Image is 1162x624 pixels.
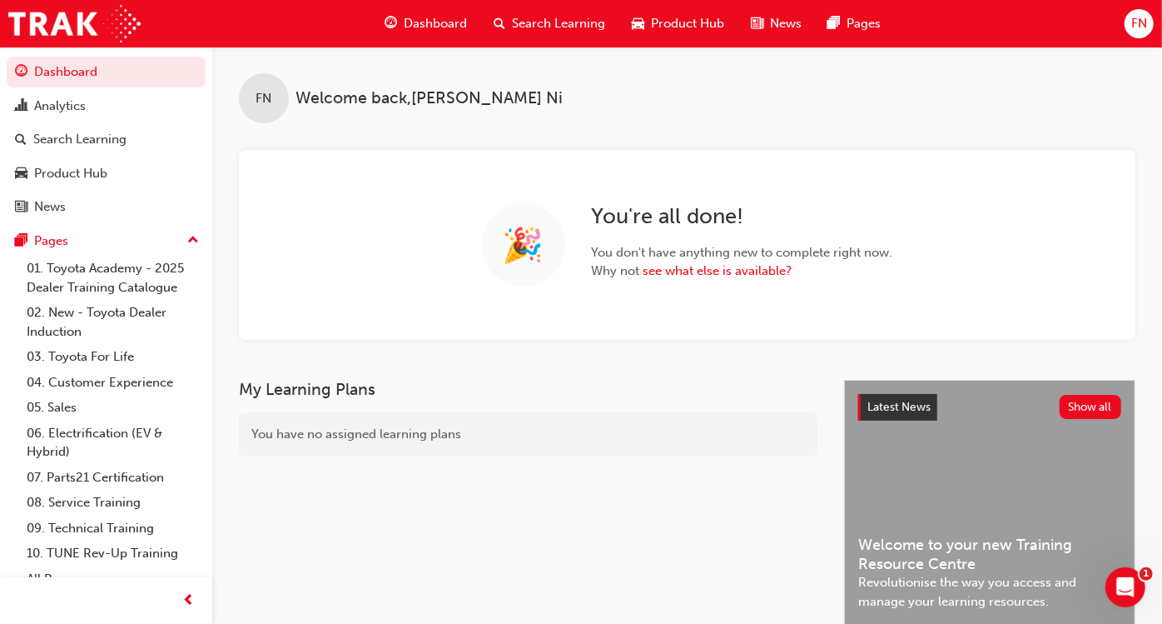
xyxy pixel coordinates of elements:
button: Pages [7,226,206,257]
a: car-iconProduct Hub [618,7,737,41]
a: 02. New - Toyota Dealer Induction [20,300,206,344]
span: car-icon [15,167,27,182]
span: car-icon [632,13,644,34]
a: guage-iconDashboard [371,7,480,41]
div: Analytics [34,97,86,116]
span: news-icon [15,200,27,215]
a: 08. Service Training [20,490,206,516]
a: 06. Electrification (EV & Hybrid) [20,421,206,465]
a: 10. TUNE Rev-Up Training [20,541,206,567]
span: chart-icon [15,99,27,114]
span: News [770,14,802,33]
span: search-icon [494,13,505,34]
a: see what else is available? [643,263,792,278]
span: pages-icon [828,13,841,34]
a: Dashboard [7,57,206,87]
button: DashboardAnalyticsSearch LearningProduct HubNews [7,53,206,226]
span: search-icon [15,132,27,147]
div: You have no assigned learning plans [239,412,817,457]
a: News [7,192,206,222]
a: 03. Toyota For Life [20,344,206,370]
span: prev-icon [183,591,196,612]
img: Trak [8,5,141,42]
span: Pages [847,14,881,33]
span: guage-icon [15,65,27,80]
a: news-iconNews [737,7,815,41]
a: 05. Sales [20,395,206,421]
h3: My Learning Plans [239,380,817,399]
button: FN [1125,9,1154,38]
span: You don't have anything new to complete right now. [592,243,893,262]
div: News [34,197,66,217]
span: news-icon [751,13,763,34]
span: FN [256,89,272,108]
a: Latest NewsShow all [858,394,1121,421]
span: Welcome back , [PERSON_NAME] Ni [295,89,563,108]
span: Latest News [867,400,931,414]
div: Pages [34,232,68,251]
a: 09. Technical Training [20,516,206,542]
span: pages-icon [15,234,27,249]
span: Search Learning [512,14,605,33]
a: 01. Toyota Academy - 2025 Dealer Training Catalogue [20,256,206,300]
a: pages-iconPages [815,7,895,41]
a: Search Learning [7,124,206,155]
span: up-icon [187,230,199,252]
a: Product Hub [7,158,206,189]
a: search-iconSearch Learning [480,7,618,41]
a: All Pages [20,567,206,592]
button: Show all [1060,395,1122,419]
a: Analytics [7,91,206,122]
span: 🎉 [503,236,544,255]
span: FN [1131,14,1147,33]
iframe: Intercom live chat [1105,567,1145,607]
a: 07. Parts21 Certification [20,465,206,491]
a: 04. Customer Experience [20,370,206,396]
h2: You're all done! [592,203,893,230]
span: Dashboard [404,14,467,33]
span: 1 [1140,567,1153,581]
div: Product Hub [34,164,107,183]
span: Why not [592,262,893,281]
span: Revolutionise the way you access and manage your learning resources. [858,573,1121,611]
span: Welcome to your new Training Resource Centre [858,536,1121,573]
div: Search Learning [33,130,127,149]
span: guage-icon [385,13,397,34]
span: Product Hub [651,14,724,33]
